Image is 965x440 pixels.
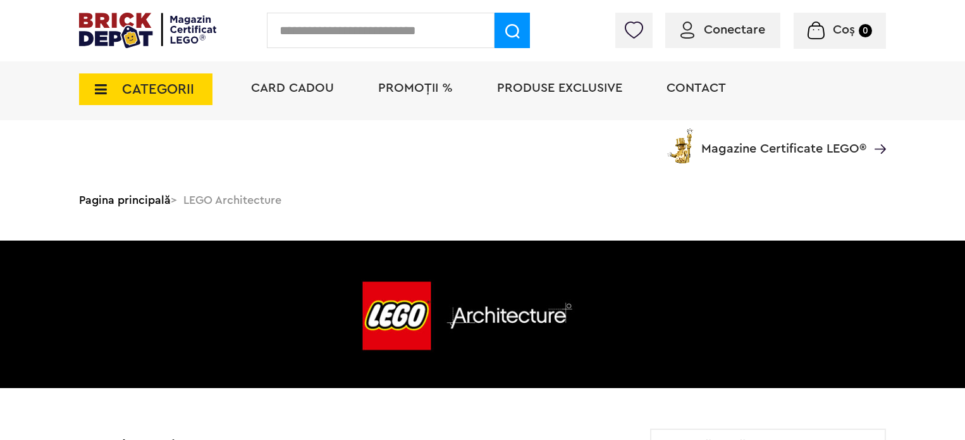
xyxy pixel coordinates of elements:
a: PROMOȚII % [378,82,453,94]
span: Conectare [704,23,765,36]
a: Contact [667,82,726,94]
a: Card Cadou [251,82,334,94]
a: Pagina principală [79,194,171,206]
span: Magazine Certificate LEGO® [701,126,866,155]
a: Conectare [680,23,765,36]
small: 0 [859,24,872,37]
a: Magazine Certificate LEGO® [866,126,886,139]
div: > LEGO Architecture [79,184,886,217]
span: CATEGORII [122,82,194,96]
span: Coș [833,23,855,36]
a: Produse exclusive [497,82,622,94]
